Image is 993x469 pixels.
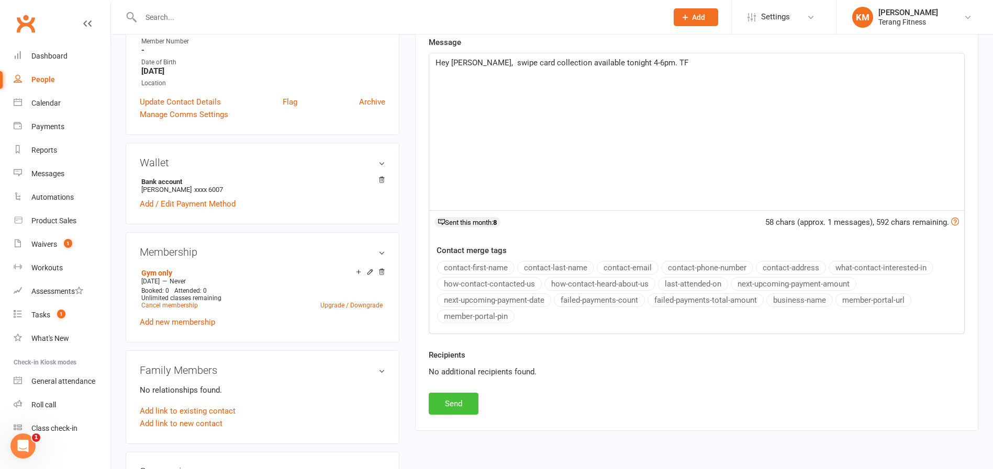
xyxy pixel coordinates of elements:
input: Search... [138,10,660,25]
div: Sent this month: [434,217,500,227]
a: Manage Comms Settings [140,108,228,121]
span: Hey [PERSON_NAME], swipe card collection available tonight 4-6pm. TF [436,58,688,67]
button: contact-phone-number [661,261,753,274]
a: Roll call [14,393,110,417]
a: Calendar [14,91,110,115]
div: Product Sales [31,216,76,225]
div: [PERSON_NAME] [878,8,938,17]
a: Add / Edit Payment Method [140,198,236,210]
div: KM [852,7,873,28]
a: Tasks 1 [14,303,110,327]
a: Add link to existing contact [140,405,236,417]
a: Archive [359,96,385,108]
span: 1 [57,310,65,318]
button: next-upcoming-payment-amount [731,277,856,291]
div: Waivers [31,240,57,248]
a: Upgrade / Downgrade [320,302,383,309]
a: Clubworx [13,10,39,37]
button: Send [429,393,478,415]
a: Class kiosk mode [14,417,110,440]
button: next-upcoming-payment-date [437,293,551,307]
h3: Membership [140,246,385,258]
button: failed-payments-total-amount [648,293,764,307]
li: [PERSON_NAME] [140,176,385,195]
a: Update Contact Details [140,96,221,108]
button: how-contact-heard-about-us [544,277,655,291]
label: Recipients [429,349,465,361]
span: Add [692,13,705,21]
div: Automations [31,193,74,201]
div: Class check-in [31,424,77,432]
a: Workouts [14,256,110,280]
span: xxxx 6007 [194,186,223,193]
h3: Family Members [140,364,385,376]
p: No relationships found. [140,384,385,396]
div: Tasks [31,311,50,319]
div: Calendar [31,99,61,107]
a: Flag [283,96,297,108]
span: [DATE] [141,278,160,285]
button: failed-payments-count [554,293,645,307]
button: contact-email [597,261,659,274]
div: Workouts [31,264,63,272]
div: Roll call [31,401,56,409]
span: Never [170,278,186,285]
a: Assessments [14,280,110,303]
button: Add [674,8,718,26]
a: Waivers 1 [14,233,110,256]
label: Message [429,36,461,49]
div: What's New [31,334,69,342]
a: Dashboard [14,44,110,68]
a: Messages [14,162,110,186]
a: Cancel membership [141,302,198,309]
a: What's New [14,327,110,350]
button: contact-last-name [517,261,594,274]
h3: Wallet [140,157,385,168]
div: Member Number [141,37,385,47]
div: People [31,75,55,84]
strong: Bank account [141,178,380,186]
span: Booked: 0 [141,287,169,294]
span: Attended: 0 [174,287,207,294]
button: member-portal-pin [437,310,515,323]
a: Reports [14,139,110,162]
span: 1 [64,239,72,248]
div: Date of Birth [141,58,385,67]
div: Location [141,78,385,88]
div: — [139,277,385,285]
a: Add link to new contact [140,417,222,430]
strong: - [141,45,385,55]
button: how-contact-contacted-us [437,277,542,291]
div: Assessments [31,287,83,295]
span: 1 [32,433,40,442]
span: Settings [761,5,790,29]
div: Payments [31,122,64,131]
label: Contact merge tags [437,244,507,257]
a: Gym only [141,269,172,277]
div: Reports [31,146,57,154]
a: Payments [14,115,110,139]
a: Product Sales [14,209,110,233]
button: contact-address [756,261,826,274]
div: 58 chars (approx. 1 messages), 592 chars remaining. [765,216,959,228]
button: business-name [766,293,833,307]
a: Automations [14,186,110,209]
a: General attendance kiosk mode [14,370,110,393]
a: Add new membership [140,317,215,327]
div: Terang Fitness [878,17,938,27]
button: what-contact-interested-in [829,261,933,274]
strong: 8 [493,219,497,226]
div: No additional recipients found. [429,365,965,378]
span: Unlimited classes remaining [141,294,221,302]
button: member-portal-url [835,293,911,307]
button: last-attended-on [658,277,728,291]
iframe: Intercom live chat [10,433,36,459]
a: People [14,68,110,91]
div: Messages [31,169,64,178]
strong: [DATE] [141,66,385,76]
div: General attendance [31,377,95,385]
div: Dashboard [31,52,68,60]
button: contact-first-name [437,261,515,274]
